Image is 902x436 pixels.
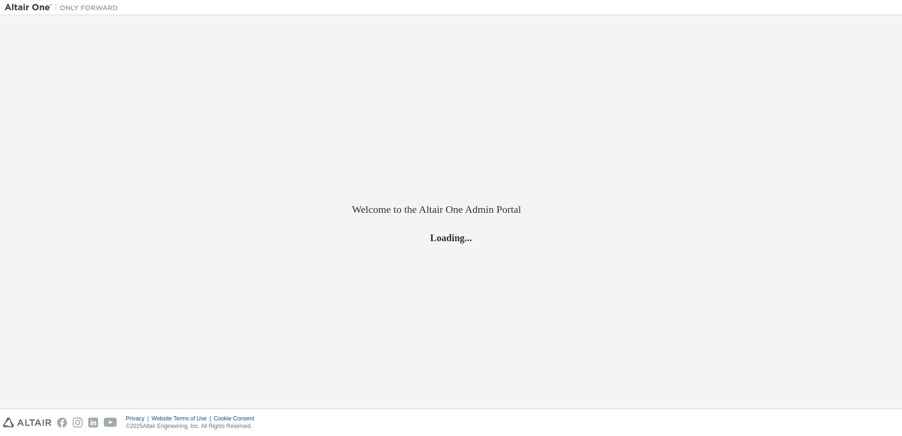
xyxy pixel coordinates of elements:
[104,418,117,428] img: youtube.svg
[151,415,214,422] div: Website Terms of Use
[126,422,260,430] p: © 2025 Altair Engineering, Inc. All Rights Reserved.
[57,418,67,428] img: facebook.svg
[352,203,550,216] h2: Welcome to the Altair One Admin Portal
[126,415,151,422] div: Privacy
[214,415,259,422] div: Cookie Consent
[88,418,98,428] img: linkedin.svg
[3,418,51,428] img: altair_logo.svg
[73,418,83,428] img: instagram.svg
[352,232,550,244] h2: Loading...
[5,3,123,12] img: Altair One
